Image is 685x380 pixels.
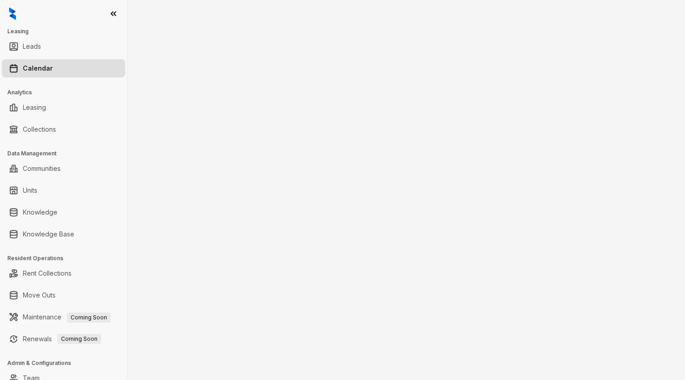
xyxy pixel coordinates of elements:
li: Calendar [2,59,125,77]
a: Collections [23,120,56,139]
a: Rent Collections [23,264,72,282]
a: Move Outs [23,286,56,304]
img: logo [9,7,16,20]
h3: Analytics [7,88,127,97]
li: Rent Collections [2,264,125,282]
h3: Admin & Configurations [7,359,127,367]
li: Move Outs [2,286,125,304]
span: Coming Soon [57,334,101,344]
li: Collections [2,120,125,139]
li: Units [2,181,125,200]
li: Renewals [2,330,125,348]
h3: Resident Operations [7,254,127,262]
a: Communities [23,159,61,178]
li: Leads [2,37,125,56]
li: Knowledge Base [2,225,125,243]
li: Maintenance [2,308,125,326]
a: Calendar [23,59,53,77]
a: Units [23,181,37,200]
h3: Data Management [7,149,127,158]
li: Leasing [2,98,125,117]
a: Knowledge Base [23,225,74,243]
a: RenewalsComing Soon [23,330,101,348]
a: Leasing [23,98,46,117]
a: Leads [23,37,41,56]
li: Knowledge [2,203,125,221]
li: Communities [2,159,125,178]
a: Knowledge [23,203,57,221]
span: Coming Soon [67,313,111,323]
h3: Leasing [7,27,127,36]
